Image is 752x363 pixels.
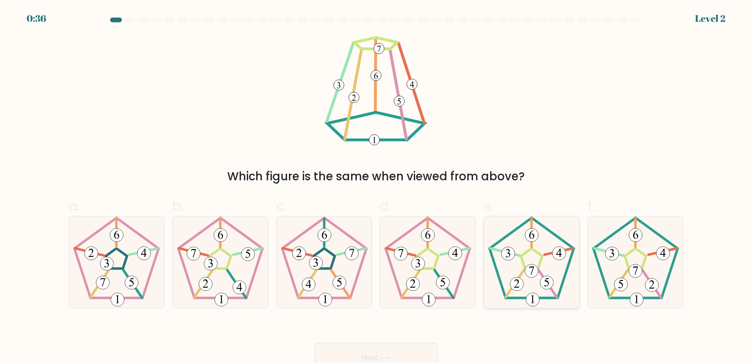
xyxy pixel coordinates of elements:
[27,11,46,26] div: 0:36
[380,197,391,215] span: d.
[695,11,725,26] div: Level 2
[172,197,184,215] span: b.
[69,197,80,215] span: a.
[483,197,494,215] span: e.
[587,197,594,215] span: f.
[276,197,287,215] span: c.
[74,168,678,185] div: Which figure is the same when viewed from above?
